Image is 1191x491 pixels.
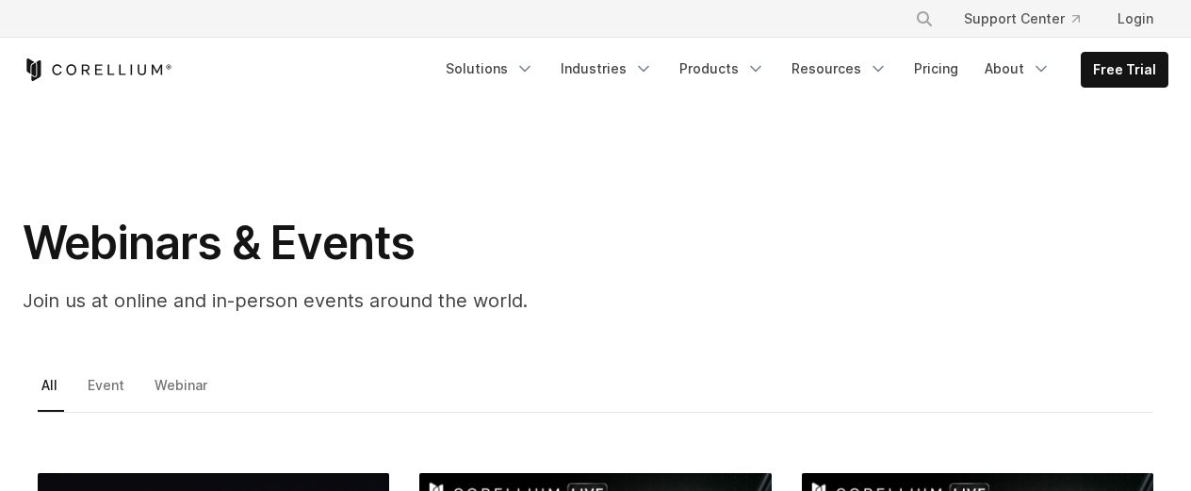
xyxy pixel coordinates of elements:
a: Solutions [434,52,546,86]
a: Support Center [949,2,1095,36]
a: About [973,52,1062,86]
a: Resources [780,52,899,86]
a: Pricing [903,52,970,86]
div: Navigation Menu [434,52,1168,88]
a: Login [1102,2,1168,36]
button: Search [907,2,941,36]
a: Free Trial [1082,53,1167,87]
a: All [38,372,64,412]
a: Corellium Home [23,58,172,81]
p: Join us at online and in-person events around the world. [23,286,776,315]
div: Navigation Menu [892,2,1168,36]
a: Webinar [151,372,214,412]
a: Event [84,372,131,412]
a: Products [668,52,776,86]
a: Industries [549,52,664,86]
h1: Webinars & Events [23,215,776,271]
